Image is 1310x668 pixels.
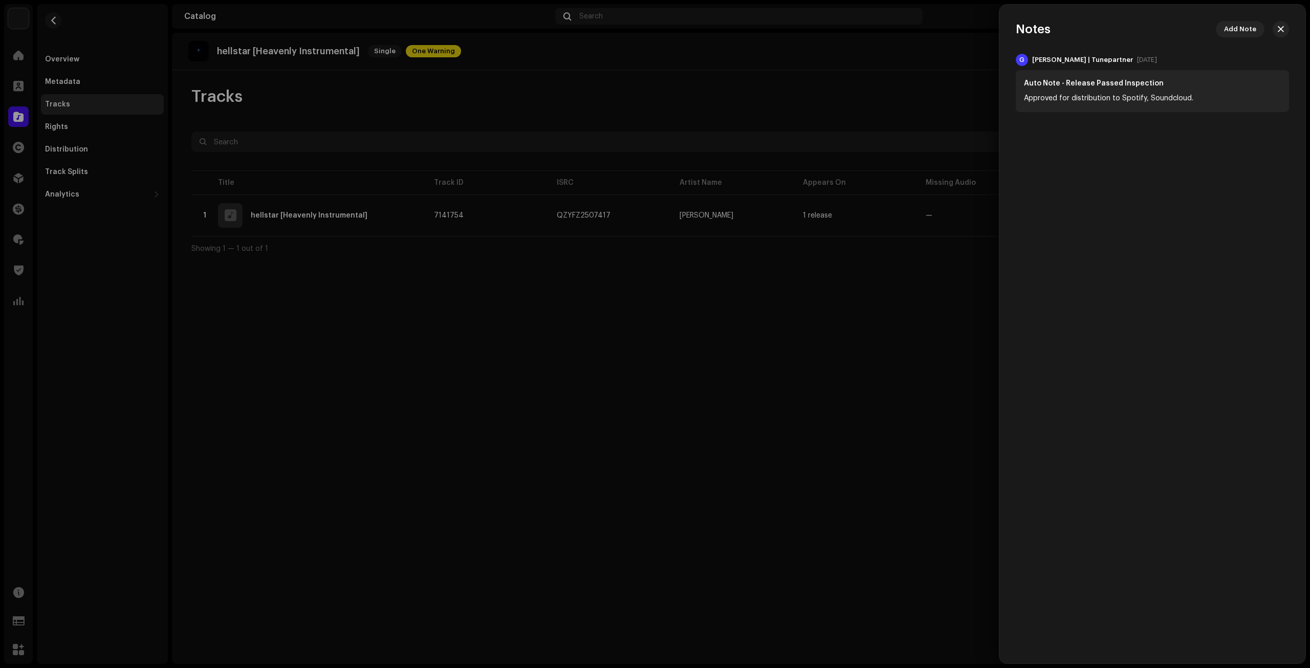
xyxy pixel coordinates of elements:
[1024,93,1281,104] div: Approved for distribution to Spotify, Soundcloud.
[1016,54,1028,66] div: G
[1137,56,1157,64] div: [DATE]
[1032,56,1133,64] div: [PERSON_NAME] | Tunepartner
[1216,21,1264,37] button: Add Note
[1224,19,1256,39] span: Add Note
[1024,78,1281,89] div: Auto Note - Release Passed Inspection
[1016,21,1051,37] h3: Notes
